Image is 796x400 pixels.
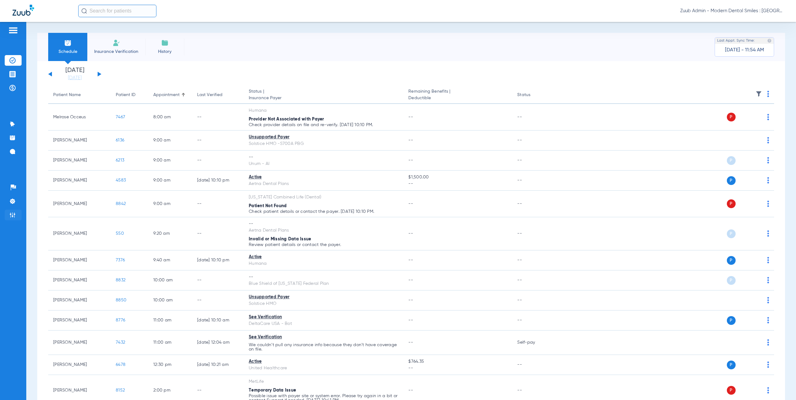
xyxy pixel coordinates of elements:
span: 4583 [116,178,126,182]
span: Insurance Verification [92,49,140,55]
p: Review patient details or contact the payer. [249,243,398,247]
img: group-dot-blue.svg [767,277,769,283]
span: $764.35 [408,358,507,365]
div: See Verification [249,314,398,321]
td: 11:00 AM [148,310,192,331]
div: United Healthcare [249,365,398,372]
td: -- [192,290,244,310]
td: -- [512,171,554,191]
div: See Verification [249,334,398,341]
td: [PERSON_NAME] [48,290,111,310]
td: -- [192,270,244,290]
span: -- [408,158,413,162]
div: Solstice HMO [249,300,398,307]
div: Unsupported Payer [249,134,398,141]
img: group-dot-blue.svg [767,91,769,97]
div: -- [249,221,398,227]
p: Check patient details or contact the payer. [DATE] 10:10 PM. [249,209,398,214]
img: History [161,39,169,47]
td: [DATE] 10:10 AM [192,310,244,331]
span: P [727,386,736,395]
div: Solstice HMO -S700A PBG [249,141,398,147]
div: MetLife [249,378,398,385]
img: group-dot-blue.svg [767,137,769,143]
span: [DATE] - 11:54 AM [725,47,764,53]
span: -- [408,202,413,206]
span: 8776 [116,318,125,322]
span: P [727,199,736,208]
div: Blue Shield of [US_STATE] Federal Plan [249,280,398,287]
td: -- [512,104,554,131]
td: [PERSON_NAME] [48,310,111,331]
span: -- [408,258,413,262]
td: [PERSON_NAME] [48,270,111,290]
span: -- [408,138,413,142]
img: filter.svg [756,91,762,97]
span: 8152 [116,388,125,392]
img: Schedule [64,39,72,47]
td: Self-pay [512,331,554,355]
td: 9:00 AM [148,171,192,191]
td: -- [512,191,554,217]
span: P [727,156,736,165]
span: 7432 [116,340,125,345]
td: 8:00 AM [148,104,192,131]
span: Provider Not Associated with Payer [249,117,324,121]
div: Patient Name [53,92,106,98]
td: -- [192,131,244,151]
span: -- [408,365,507,372]
iframe: Chat Widget [765,370,796,400]
img: group-dot-blue.svg [767,297,769,303]
span: P [727,316,736,325]
td: -- [512,151,554,171]
div: Humana [249,107,398,114]
td: [PERSON_NAME] [48,191,111,217]
input: Search for patients [78,5,156,17]
td: 9:40 AM [148,250,192,270]
img: Zuub Logo [13,5,34,16]
td: [PERSON_NAME] [48,131,111,151]
td: 9:00 AM [148,191,192,217]
img: group-dot-blue.svg [767,317,769,323]
td: -- [512,290,554,310]
div: Appointment [153,92,187,98]
span: P [727,176,736,185]
td: 9:00 AM [148,131,192,151]
div: Appointment [153,92,180,98]
span: 550 [116,231,124,236]
div: Unsupported Payer [249,294,398,300]
span: Temporary Data Issue [249,388,296,392]
span: Patient Not Found [249,204,287,208]
div: Humana [249,260,398,267]
td: -- [512,270,554,290]
span: P [727,276,736,285]
td: -- [192,217,244,250]
td: [PERSON_NAME] [48,331,111,355]
td: [DATE] 10:21 AM [192,355,244,375]
span: $1,500.00 [408,174,507,181]
td: 12:30 PM [148,355,192,375]
span: -- [408,298,413,302]
th: Status [512,86,554,104]
td: Melrose Occeus [48,104,111,131]
span: Insurance Payer [249,95,398,101]
img: group-dot-blue.svg [767,230,769,237]
div: -- [249,154,398,161]
div: Active [249,254,398,260]
td: [DATE] 12:04 AM [192,331,244,355]
span: Zuub Admin - Modern Dental Smiles : [GEOGRAPHIC_DATA] [680,8,783,14]
div: Patient Name [53,92,81,98]
span: Deductible [408,95,507,101]
span: -- [408,278,413,282]
a: [DATE] [56,75,94,81]
span: -- [408,388,413,392]
td: -- [512,310,554,331]
th: Remaining Benefits | [403,86,512,104]
div: Active [249,174,398,181]
span: 8850 [116,298,126,302]
span: P [727,256,736,265]
td: 10:00 AM [148,270,192,290]
span: History [150,49,180,55]
div: Last Verified [197,92,239,98]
